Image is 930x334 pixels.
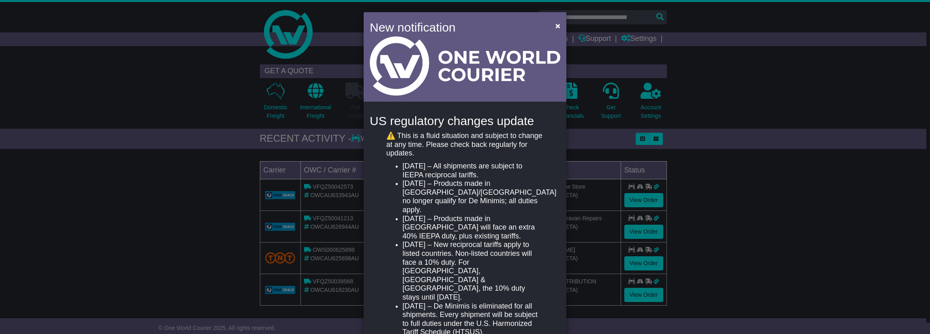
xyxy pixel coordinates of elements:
[403,179,544,214] li: [DATE] – Products made in [GEOGRAPHIC_DATA]/[GEOGRAPHIC_DATA] no longer qualify for De Minimis; a...
[370,114,560,128] h4: US regulatory changes update
[403,162,544,179] li: [DATE] – All shipments are subject to IEEPA reciprocal tariffs.
[403,215,544,241] li: [DATE] – Products made in [GEOGRAPHIC_DATA] will face an extra 40% IEEPA duty, plus existing tari...
[370,18,544,36] h4: New notification
[551,17,564,34] button: Close
[370,36,560,96] img: Light
[403,240,544,302] li: [DATE] – New reciprocal tariffs apply to listed countries. Non-listed countries will face a 10% d...
[555,21,560,30] span: ×
[386,132,544,158] p: ⚠️ This is a fluid situation and subject to change at any time. Please check back regularly for u...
